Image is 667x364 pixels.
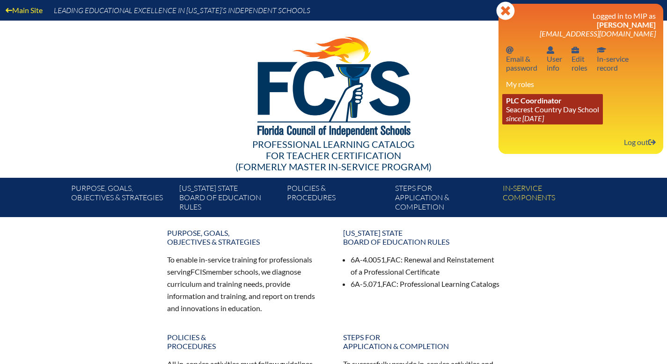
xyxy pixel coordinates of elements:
[547,46,554,54] svg: User info
[237,21,430,148] img: FCISlogo221.eps
[161,329,330,354] a: Policies &Procedures
[337,225,506,250] a: [US_STATE] StateBoard of Education rules
[506,96,562,105] span: PLC Coordinator
[499,182,607,217] a: In-servicecomponents
[568,44,591,74] a: User infoEditroles
[391,182,499,217] a: Steps forapplication & completion
[506,80,656,88] h3: My roles
[597,20,656,29] span: [PERSON_NAME]
[337,329,506,354] a: Steps forapplication & completion
[67,182,175,217] a: Purpose, goals,objectives & strategies
[506,46,513,54] svg: Email password
[283,182,391,217] a: Policies &Procedures
[167,254,324,314] p: To enable in-service training for professionals serving member schools, we diagnose curriculum an...
[593,44,632,74] a: In-service recordIn-servicerecord
[543,44,566,74] a: User infoUserinfo
[506,114,544,123] i: since [DATE]
[597,46,606,54] svg: In-service record
[351,278,500,290] li: 6A-5.071, : Professional Learning Catalogs
[496,1,515,20] svg: Close
[382,279,396,288] span: FAC
[2,4,46,16] a: Main Site
[506,11,656,38] h3: Logged in to MIP as
[351,254,500,278] li: 6A-4.0051, : Renewal and Reinstatement of a Professional Certificate
[572,46,579,54] svg: User info
[648,138,656,146] svg: Log out
[161,225,330,250] a: Purpose, goals,objectives & strategies
[64,138,603,172] div: Professional Learning Catalog (formerly Master In-service Program)
[191,267,206,276] span: FCIS
[540,29,656,38] span: [EMAIL_ADDRESS][DOMAIN_NAME]
[620,136,660,148] a: Log outLog out
[266,150,401,161] span: for Teacher Certification
[502,44,541,74] a: Email passwordEmail &password
[176,182,283,217] a: [US_STATE] StateBoard of Education rules
[387,255,401,264] span: FAC
[502,94,603,124] a: PLC Coordinator Seacrest Country Day School since [DATE]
